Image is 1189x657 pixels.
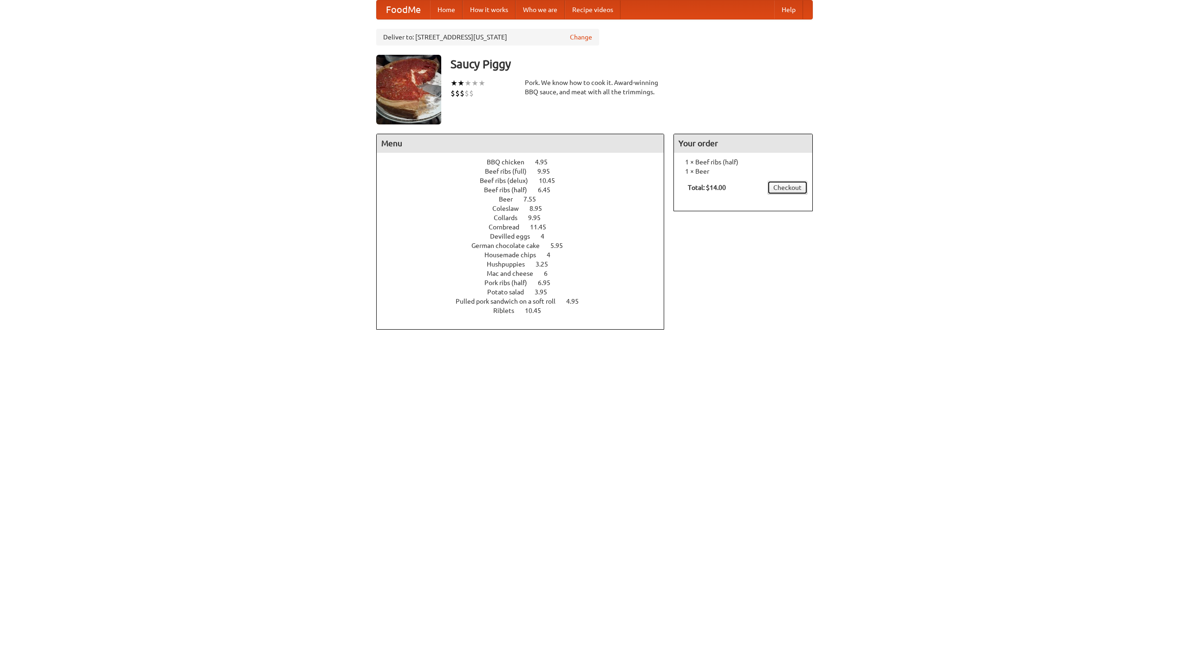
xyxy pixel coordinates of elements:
span: Hushpuppies [487,260,534,268]
span: 6.45 [538,186,560,194]
a: Beer 7.55 [499,195,553,203]
li: ★ [471,78,478,88]
span: Beef ribs (delux) [480,177,537,184]
div: Pork. We know how to cook it. Award-winning BBQ sauce, and meat with all the trimmings. [525,78,664,97]
li: $ [469,88,474,98]
li: $ [460,88,464,98]
span: Beef ribs (half) [484,186,536,194]
span: Mac and cheese [487,270,542,277]
b: Total: $14.00 [688,184,726,191]
span: 3.95 [535,288,556,296]
a: Coleslaw 8.95 [492,205,559,212]
li: 1 × Beef ribs (half) [679,157,808,167]
a: How it works [463,0,516,19]
a: FoodMe [377,0,430,19]
span: 6 [544,270,557,277]
div: Deliver to: [STREET_ADDRESS][US_STATE] [376,29,599,46]
a: Pork ribs (half) 6.95 [484,279,568,286]
li: ★ [464,78,471,88]
h4: Your order [674,134,812,153]
span: Devilled eggs [490,233,539,240]
h4: Menu [377,134,664,153]
a: Potato salad 3.95 [487,288,564,296]
span: Beef ribs (full) [485,168,536,175]
span: Coleslaw [492,205,528,212]
span: 9.95 [537,168,559,175]
span: Pulled pork sandwich on a soft roll [456,298,565,305]
li: ★ [478,78,485,88]
li: $ [455,88,460,98]
a: Beef ribs (half) 6.45 [484,186,568,194]
span: 11.45 [530,223,555,231]
span: Cornbread [489,223,529,231]
a: Checkout [767,181,808,195]
span: 10.45 [525,307,550,314]
li: $ [464,88,469,98]
a: Collards 9.95 [494,214,558,221]
a: Cornbread 11.45 [489,223,563,231]
a: Mac and cheese 6 [487,270,565,277]
a: Home [430,0,463,19]
a: Riblets 10.45 [493,307,558,314]
a: Beef ribs (full) 9.95 [485,168,567,175]
span: 8.95 [529,205,551,212]
span: 7.55 [523,195,545,203]
li: 1 × Beer [679,167,808,176]
li: ★ [457,78,464,88]
span: 10.45 [539,177,564,184]
span: 4 [541,233,554,240]
span: 4 [547,251,560,259]
a: Beef ribs (delux) 10.45 [480,177,572,184]
a: Pulled pork sandwich on a soft roll 4.95 [456,298,596,305]
span: 3.25 [536,260,557,268]
a: Hushpuppies 3.25 [487,260,565,268]
span: Housemade chips [484,251,545,259]
h3: Saucy Piggy [451,55,813,73]
li: ★ [451,78,457,88]
img: angular.jpg [376,55,441,124]
span: Potato salad [487,288,533,296]
a: German chocolate cake 5.95 [471,242,580,249]
span: 4.95 [566,298,588,305]
a: Change [570,33,592,42]
span: 9.95 [528,214,550,221]
span: 6.95 [538,279,560,286]
span: 5.95 [550,242,572,249]
span: Pork ribs (half) [484,279,536,286]
a: Who we are [516,0,565,19]
a: Help [774,0,803,19]
span: 4.95 [535,158,557,166]
span: BBQ chicken [487,158,534,166]
span: Beer [499,195,522,203]
span: Collards [494,214,527,221]
a: Housemade chips 4 [484,251,568,259]
span: Riblets [493,307,523,314]
a: BBQ chicken 4.95 [487,158,565,166]
a: Devilled eggs 4 [490,233,562,240]
span: German chocolate cake [471,242,549,249]
a: Recipe videos [565,0,621,19]
li: $ [451,88,455,98]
